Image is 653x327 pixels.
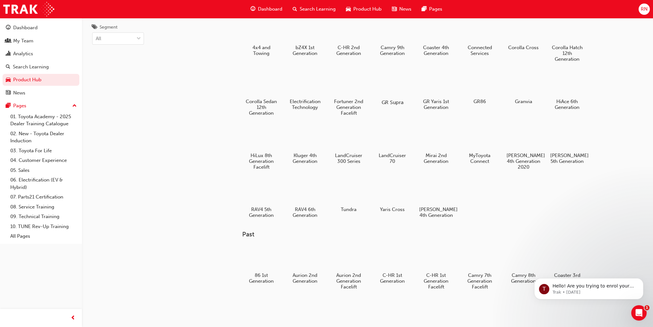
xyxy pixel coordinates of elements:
a: 06. Electrification (EV & Hybrid) [8,175,79,192]
a: Product Hub [3,74,79,86]
h5: MyToyota Connect [463,153,497,164]
a: 86 1st Generation [242,243,281,287]
h5: Camry 7th Generation Facelift [463,272,497,290]
a: GR86 [461,69,499,107]
h5: LandCruiser 70 [375,153,409,164]
h5: [PERSON_NAME] 4th Generation [419,207,453,218]
h5: GR Yaris 1st Generation [419,99,453,110]
a: GR Yaris 1st Generation [417,69,455,112]
a: bZ4X 1st Generation [286,15,324,58]
a: My Team [3,35,79,47]
a: Aurion 2nd Generation [286,243,324,287]
span: RN [641,5,648,13]
div: Search Learning [13,63,49,71]
span: tags-icon [92,25,97,31]
span: Search Learning [300,5,336,13]
a: guage-iconDashboard [245,3,287,16]
a: 4x4 and Towing [242,15,281,58]
h5: Kluger 4th Generation [288,153,322,164]
iframe: Intercom notifications message [525,265,653,310]
h5: Fortuner 2nd Generation Facelift [332,99,366,116]
h5: RAV4 6th Generation [288,207,322,218]
a: search-iconSearch Learning [287,3,341,16]
h5: Connected Services [463,45,497,56]
span: search-icon [6,64,10,70]
a: Corolla Hatch 12th Generation [548,15,587,64]
a: HiLux 8th Generation Facelift [242,123,281,172]
span: search-icon [293,5,297,13]
span: pages-icon [6,103,11,109]
h5: Aurion 2nd Generation Facelift [332,272,366,290]
a: C-HR 2nd Generation [330,15,368,58]
h5: GR86 [463,99,497,104]
h5: C-HR 1st Generation Facelift [419,272,453,290]
div: My Team [13,37,33,45]
h5: Corolla Cross [507,45,540,50]
a: 01. Toyota Academy - 2025 Dealer Training Catalogue [8,112,79,129]
h5: Electrification Technology [288,99,322,110]
button: Pages [3,100,79,112]
h5: Corolla Sedan 12th Generation [244,99,278,116]
h5: Camry 8th Generation [507,272,540,284]
a: RAV4 5th Generation [242,177,281,220]
span: chart-icon [6,51,11,57]
span: guage-icon [251,5,255,13]
div: News [13,89,25,97]
h5: Mirai 2nd Generation [419,153,453,164]
a: 04. Customer Experience [8,155,79,165]
h5: Coaster 4th Generation [419,45,453,56]
a: HiAce 6th Generation [548,69,587,112]
a: GR Supra [373,69,412,107]
h5: C-HR 1st Generation [375,272,409,284]
a: Aurion 2nd Generation Facelift [330,243,368,292]
a: RAV4 6th Generation [286,177,324,220]
h5: GR Supra [375,99,410,105]
h5: Corolla Hatch 12th Generation [550,45,584,62]
a: 10. TUNE Rev-Up Training [8,222,79,232]
a: 09. Technical Training [8,212,79,222]
a: LandCruiser 300 Series [330,123,368,166]
span: guage-icon [6,25,11,31]
div: Dashboard [13,24,38,31]
a: All Pages [8,231,79,241]
span: News [399,5,411,13]
a: 02. New - Toyota Dealer Induction [8,129,79,146]
img: Trak [3,2,54,16]
span: pages-icon [422,5,427,13]
span: news-icon [6,90,11,96]
a: Coaster 4th Generation [417,15,455,58]
div: All [96,35,101,42]
h5: 4x4 and Towing [244,45,278,56]
a: Fortuner 2nd Generation Facelift [330,69,368,118]
a: Kluger 4th Generation [286,123,324,166]
a: 05. Sales [8,165,79,175]
a: [PERSON_NAME] 4th Generation [417,177,455,220]
h5: HiAce 6th Generation [550,99,584,110]
span: Pages [429,5,442,13]
a: Coaster 3rd Generation Facelift [548,243,587,292]
span: Product Hub [353,5,382,13]
iframe: Intercom live chat [631,305,647,321]
h5: HiLux 8th Generation Facelift [244,153,278,170]
a: News [3,87,79,99]
a: Yaris Cross [373,177,412,215]
button: DashboardMy TeamAnalyticsSearch LearningProduct HubNews [3,21,79,100]
a: Camry 8th Generation [504,243,543,287]
a: Granvia [504,69,543,107]
h5: bZ4X 1st Generation [288,45,322,56]
a: C-HR 1st Generation Facelift [417,243,455,292]
a: Corolla Sedan 12th Generation [242,69,281,118]
span: prev-icon [71,314,75,322]
a: 08. Service Training [8,202,79,212]
a: Connected Services [461,15,499,58]
a: Camry 7th Generation Facelift [461,243,499,292]
button: RN [639,4,650,15]
h5: LandCruiser 300 Series [332,153,366,164]
span: 1 [644,305,649,310]
h5: Yaris Cross [375,207,409,212]
span: down-icon [137,35,141,43]
h5: 86 1st Generation [244,272,278,284]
